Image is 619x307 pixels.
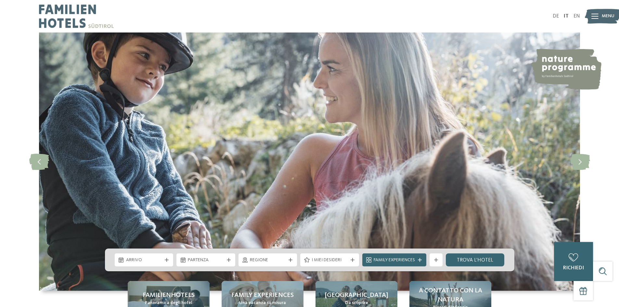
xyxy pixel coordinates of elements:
[145,300,192,306] span: Panoramica degli hotel
[553,14,559,19] a: DE
[446,253,505,266] a: trova l’hotel
[231,291,294,300] span: Family experiences
[554,242,593,281] a: richiedi
[325,291,388,300] span: [GEOGRAPHIC_DATA]
[530,49,601,90] img: nature programme by Familienhotels Südtirol
[312,257,348,263] span: I miei desideri
[416,286,485,304] span: A contatto con la natura
[39,32,580,291] img: Family hotel Alto Adige: the happy family places!
[250,257,286,263] span: Regione
[374,257,415,263] span: Family Experiences
[239,300,286,306] span: Una vacanza su misura
[574,14,580,19] a: EN
[345,300,368,306] span: Da scoprire
[563,265,584,271] span: richiedi
[602,13,614,19] span: Menu
[564,14,569,19] a: IT
[143,291,195,300] span: Familienhotels
[188,257,224,263] span: Partenza
[126,257,162,263] span: Arrivo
